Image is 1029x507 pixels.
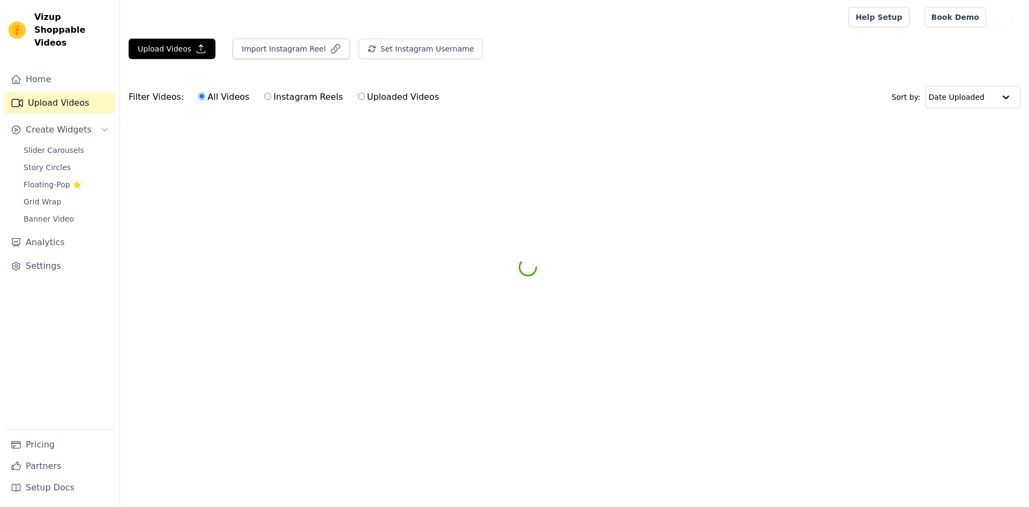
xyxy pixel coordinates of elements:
[4,477,115,498] a: Setup Docs
[9,21,26,39] img: Vizup
[233,39,350,59] button: Import Instagram Reel
[198,93,205,100] input: All Videos
[24,196,61,207] span: Grid Wrap
[129,39,215,59] button: Upload Videos
[359,39,483,59] button: Set Instagram Username
[198,90,250,104] label: All Videos
[24,179,81,190] span: Floating-Pop ⭐
[17,160,115,175] a: Story Circles
[264,93,271,100] input: Instagram Reels
[924,7,986,27] a: Book Demo
[358,93,365,100] input: Uploaded Videos
[24,162,71,173] span: Story Circles
[129,85,445,109] div: Filter Videos:
[357,90,439,104] label: Uploaded Videos
[4,69,115,90] a: Home
[4,255,115,277] a: Settings
[17,143,115,158] a: Slider Carousels
[4,455,115,477] a: Partners
[4,434,115,455] a: Pricing
[264,90,343,104] label: Instagram Reels
[34,11,111,49] span: Vizup Shoppable Videos
[4,92,115,114] a: Upload Videos
[4,232,115,253] a: Analytics
[17,194,115,209] a: Grid Wrap
[24,214,74,224] span: Banner Video
[17,177,115,192] a: Floating-Pop ⭐
[4,119,115,141] button: Create Widgets
[848,7,909,27] a: Help Setup
[26,123,92,136] span: Create Widgets
[17,211,115,226] a: Banner Video
[24,145,84,156] span: Slider Carousels
[892,86,1021,108] div: Sort by:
